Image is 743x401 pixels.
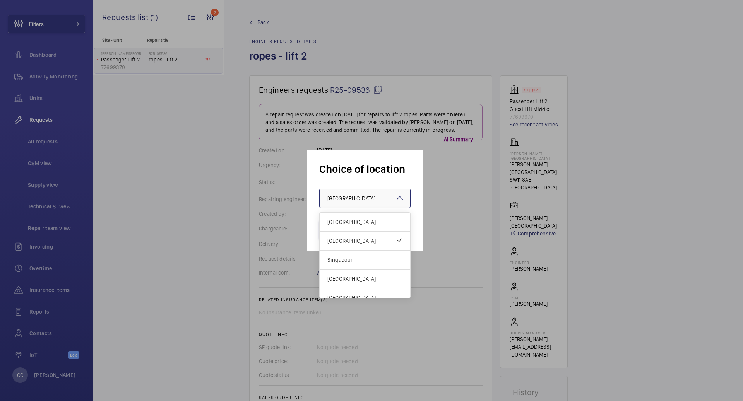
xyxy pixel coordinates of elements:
[327,256,402,264] span: Singapour
[327,275,402,283] span: [GEOGRAPHIC_DATA]
[319,162,411,176] h1: Choice of location
[327,237,396,245] span: [GEOGRAPHIC_DATA]
[327,218,402,226] span: [GEOGRAPHIC_DATA]
[327,195,375,201] span: [GEOGRAPHIC_DATA]
[319,212,411,298] ng-dropdown-panel: Options list
[327,294,402,302] span: [GEOGRAPHIC_DATA]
